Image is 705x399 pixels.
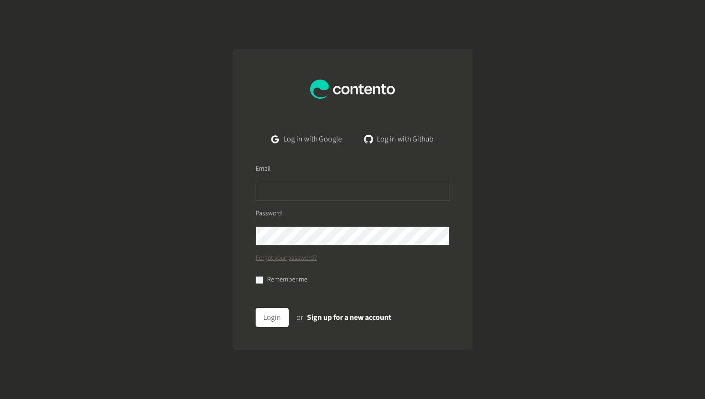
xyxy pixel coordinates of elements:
[307,312,391,323] a: Sign up for a new account
[256,209,282,219] label: Password
[267,275,307,285] label: Remember me
[256,253,317,263] a: Forgot your password?
[264,129,350,149] a: Log in with Google
[296,312,303,323] span: or
[256,164,270,174] label: Email
[357,129,441,149] a: Log in with Github
[256,308,289,327] button: Login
